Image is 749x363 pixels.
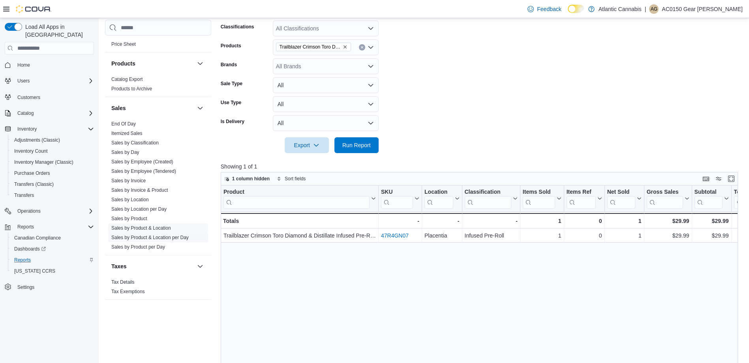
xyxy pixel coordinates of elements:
[14,192,34,198] span: Transfers
[273,115,379,131] button: All
[359,44,365,51] button: Clear input
[2,59,97,71] button: Home
[694,216,728,226] div: $29.99
[111,215,147,222] span: Sales by Product
[8,266,97,277] button: [US_STATE] CCRS
[111,131,143,136] a: Itemized Sales
[195,262,205,271] button: Taxes
[11,168,94,178] span: Purchase Orders
[8,190,97,201] button: Transfers
[16,5,51,13] img: Cova
[111,130,143,137] span: Itemized Sales
[8,135,97,146] button: Adjustments (Classic)
[111,104,194,112] button: Sales
[14,206,94,216] span: Operations
[368,63,374,69] button: Open list of options
[111,159,173,165] a: Sales by Employee (Created)
[111,140,159,146] a: Sales by Classification
[111,235,189,240] a: Sales by Product & Location per Day
[14,109,37,118] button: Catalog
[537,5,561,13] span: Feedback
[646,231,689,240] div: $29.99
[464,189,511,196] div: Classification
[2,75,97,86] button: Users
[111,104,126,112] h3: Sales
[607,189,635,196] div: Net Sold
[381,189,419,209] button: SKU
[221,118,244,125] label: Is Delivery
[111,216,147,221] a: Sales by Product
[105,75,211,97] div: Products
[11,157,77,167] a: Inventory Manager (Classic)
[111,149,139,155] span: Sales by Day
[649,4,659,14] div: AC0150 Gear Mike
[14,109,94,118] span: Catalog
[11,244,49,254] a: Dashboards
[17,224,34,230] span: Reports
[607,231,641,240] div: 1
[14,257,31,263] span: Reports
[111,60,194,67] button: Products
[111,121,136,127] a: End Of Day
[17,208,41,214] span: Operations
[424,189,459,209] button: Location
[8,157,97,168] button: Inventory Manager (Classic)
[14,60,33,70] a: Home
[111,196,149,203] span: Sales by Location
[111,77,143,82] a: Catalog Export
[646,189,683,209] div: Gross Sales
[694,231,728,240] div: $29.99
[221,24,254,30] label: Classifications
[276,43,351,51] span: Trailblazer Crimson Toro Diamond & Distillate Infused Pre-Roll - 5 x 0.5g
[11,244,94,254] span: Dashboards
[111,41,136,47] a: Price Sheet
[523,189,561,209] button: Items Sold
[607,216,641,226] div: 1
[651,4,657,14] span: AG
[694,189,722,196] div: Subtotal
[17,126,37,132] span: Inventory
[14,206,44,216] button: Operations
[111,225,171,231] a: Sales by Product & Location
[424,189,453,209] div: Location
[646,189,689,209] button: Gross Sales
[14,60,94,70] span: Home
[342,141,371,149] span: Run Report
[343,45,347,49] button: Remove Trailblazer Crimson Toro Diamond & Distillate Infused Pre-Roll - 5 x 0.5g from selection i...
[726,174,736,183] button: Enter fullscreen
[14,181,54,187] span: Transfers (Classic)
[568,5,584,13] input: Dark Mode
[111,76,143,82] span: Catalog Export
[368,44,374,51] button: Open list of options
[8,232,97,243] button: Canadian Compliance
[14,148,48,154] span: Inventory Count
[221,62,237,68] label: Brands
[11,266,58,276] a: [US_STATE] CCRS
[111,178,146,183] a: Sales by Invoice
[223,216,376,226] div: Totals
[111,244,165,250] a: Sales by Product per Day
[599,4,642,14] p: Atlantic Cannabis
[195,103,205,113] button: Sales
[14,159,73,165] span: Inventory Manager (Classic)
[111,187,168,193] a: Sales by Invoice & Product
[17,94,40,101] span: Customers
[11,233,94,243] span: Canadian Compliance
[11,135,63,145] a: Adjustments (Classic)
[566,189,595,196] div: Items Ref
[221,43,241,49] label: Products
[2,281,97,293] button: Settings
[524,1,564,17] a: Feedback
[223,189,370,196] div: Product
[11,168,53,178] a: Purchase Orders
[11,146,94,156] span: Inventory Count
[111,288,145,295] span: Tax Exemptions
[646,189,683,196] div: Gross Sales
[111,168,176,174] span: Sales by Employee (Tendered)
[17,110,34,116] span: Catalog
[22,23,94,39] span: Load All Apps in [GEOGRAPHIC_DATA]
[381,189,413,209] div: SKU URL
[701,174,711,183] button: Keyboard shortcuts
